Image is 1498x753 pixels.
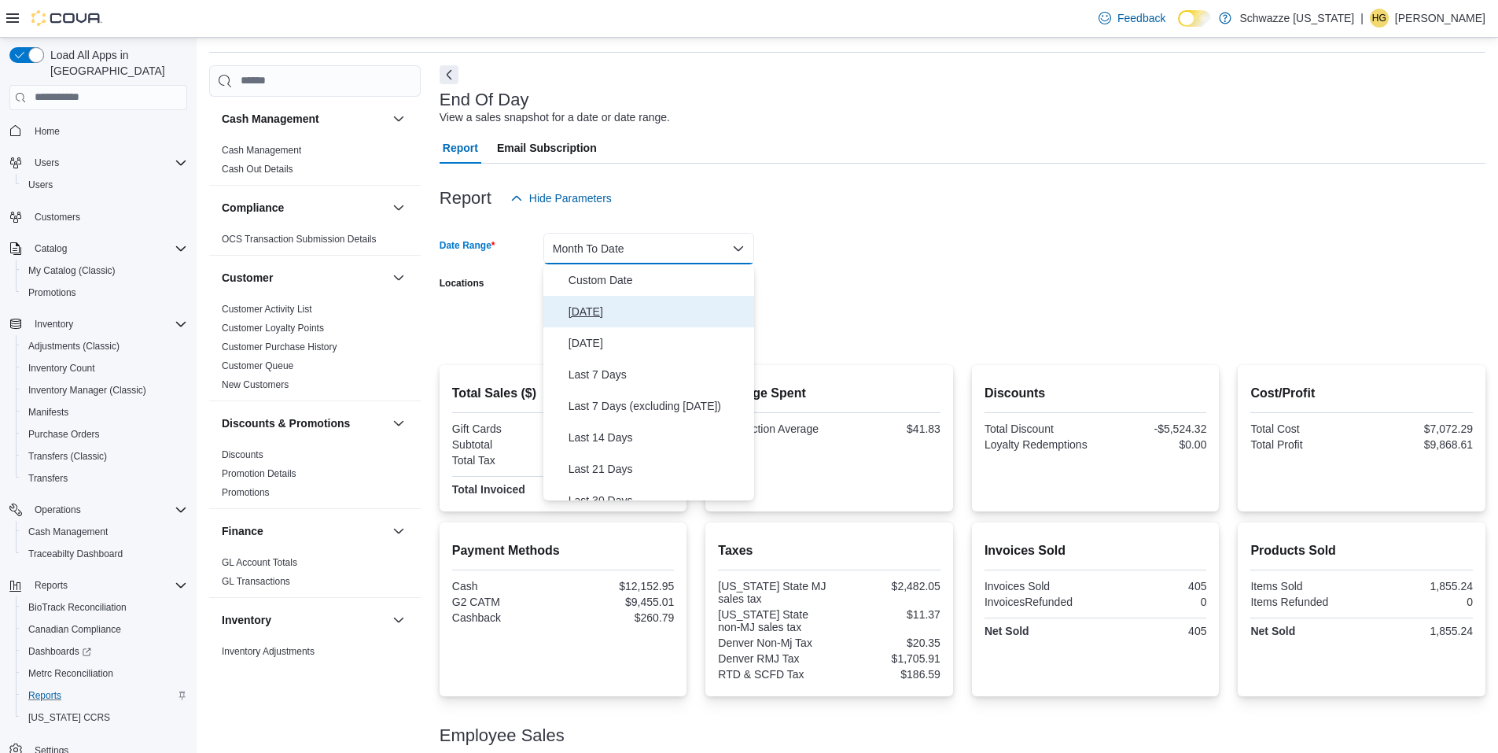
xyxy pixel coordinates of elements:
[3,499,193,521] button: Operations
[3,120,193,142] button: Home
[222,360,293,371] a: Customer Queue
[28,711,110,724] span: [US_STATE] CCRS
[28,689,61,702] span: Reports
[28,264,116,277] span: My Catalog (Classic)
[3,152,193,174] button: Users
[28,179,53,191] span: Users
[28,667,113,680] span: Metrc Reconciliation
[222,468,296,479] a: Promotion Details
[28,286,76,299] span: Promotions
[16,260,193,282] button: My Catalog (Classic)
[222,612,386,628] button: Inventory
[222,145,301,156] a: Cash Management
[222,341,337,353] span: Customer Purchase History
[28,153,65,172] button: Users
[16,685,193,707] button: Reports
[28,500,187,519] span: Operations
[222,360,293,372] span: Customer Queue
[31,10,102,26] img: Cova
[543,233,754,264] button: Month To Date
[833,423,940,435] div: $41.83
[1099,580,1206,592] div: 405
[3,238,193,260] button: Catalog
[22,469,187,488] span: Transfers
[833,652,940,665] div: $1,705.91
[985,438,1092,451] div: Loyalty Redemptions
[222,144,301,157] span: Cash Management
[452,580,560,592] div: Cash
[443,132,478,164] span: Report
[497,132,597,164] span: Email Subscription
[16,335,193,357] button: Adjustments (Classic)
[833,668,940,681] div: $186.59
[22,522,187,541] span: Cash Management
[1365,625,1473,637] div: 1,855.24
[389,109,408,128] button: Cash Management
[22,642,98,661] a: Dashboards
[16,521,193,543] button: Cash Management
[16,467,193,489] button: Transfers
[22,261,122,280] a: My Catalog (Classic)
[222,487,270,498] a: Promotions
[389,611,408,629] button: Inventory
[16,663,193,685] button: Metrc Reconciliation
[22,403,75,422] a: Manifests
[222,378,289,391] span: New Customers
[28,315,79,334] button: Inventory
[22,283,187,302] span: Promotions
[16,423,193,445] button: Purchase Orders
[22,664,120,683] a: Metrc Reconciliation
[222,379,289,390] a: New Customers
[28,207,187,227] span: Customers
[222,556,297,569] span: GL Account Totals
[28,406,68,419] span: Manifests
[222,415,350,431] h3: Discounts & Promotions
[440,189,491,208] h3: Report
[222,523,386,539] button: Finance
[222,270,386,286] button: Customer
[44,47,187,79] span: Load All Apps in [GEOGRAPHIC_DATA]
[28,121,187,141] span: Home
[222,111,386,127] button: Cash Management
[1370,9,1389,28] div: Hunter Grundman
[985,596,1092,608] div: InvoicesRefunded
[566,611,674,624] div: $260.79
[452,384,675,403] h2: Total Sales ($)
[1365,596,1473,608] div: 0
[35,157,59,169] span: Users
[209,300,421,400] div: Customer
[28,428,100,441] span: Purchase Orders
[718,637,826,649] div: Denver Non-Mj Tax
[22,469,74,488] a: Transfers
[452,438,560,451] div: Subtotal
[222,612,271,628] h3: Inventory
[222,448,263,461] span: Discounts
[222,557,297,568] a: GL Account Totals
[28,601,127,614] span: BioTrack Reconciliation
[28,239,187,258] span: Catalog
[985,625,1029,637] strong: Net Sold
[22,544,187,563] span: Traceabilty Dashboard
[22,620,187,639] span: Canadian Compliance
[28,576,187,595] span: Reports
[35,318,73,330] span: Inventory
[389,522,408,541] button: Finance
[28,208,86,227] a: Customers
[452,483,525,496] strong: Total Invoiced
[222,323,324,334] a: Customer Loyalty Points
[16,401,193,423] button: Manifests
[28,340,120,353] span: Adjustments (Classic)
[28,472,68,485] span: Transfers
[1372,9,1386,28] span: HG
[566,596,674,608] div: $9,455.01
[16,357,193,379] button: Inventory Count
[833,580,940,592] div: $2,482.05
[22,620,127,639] a: Canadian Compliance
[1099,438,1206,451] div: $0.00
[35,242,67,255] span: Catalog
[28,526,108,538] span: Cash Management
[1250,541,1473,560] h2: Products Sold
[35,579,68,592] span: Reports
[222,415,386,431] button: Discounts & Promotions
[28,548,123,560] span: Traceabilty Dashboard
